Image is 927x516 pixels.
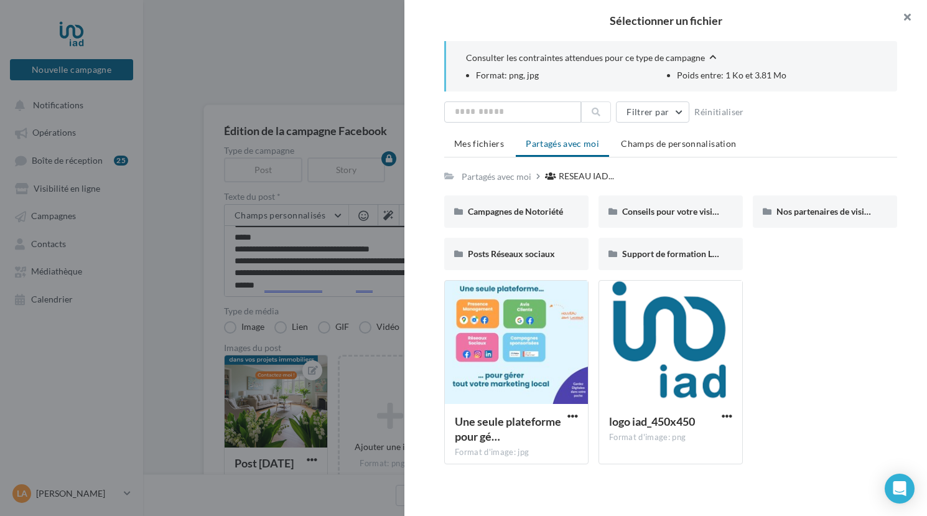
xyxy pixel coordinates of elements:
[677,69,878,82] li: Poids entre: 1 Ko et 3.81 Mo
[424,15,907,26] h2: Sélectionner un fichier
[476,69,677,82] li: Format: png, jpg
[526,138,599,149] span: Partagés avec moi
[455,447,578,458] div: Format d'image: jpg
[689,105,749,120] button: Réinitialiser
[776,206,909,217] span: Nos partenaires de visibilité locale
[622,206,757,217] span: Conseils pour votre visibilité locale
[616,101,689,123] button: Filtrer par
[621,138,736,149] span: Champs de personnalisation
[455,415,561,443] span: Une seule plateforme pour gérer tout votre marketing local
[462,171,531,183] div: Partagés avec moi
[466,52,705,64] span: Consulter les contraintes attendues pour ce type de campagne
[466,51,716,67] button: Consulter les contraintes attendues pour ce type de campagne
[454,138,504,149] span: Mes fichiers
[559,170,614,182] span: RESEAU IAD...
[885,474,915,504] div: Open Intercom Messenger
[468,206,563,217] span: Campagnes de Notoriété
[622,248,742,259] span: Support de formation Localads
[609,432,732,443] div: Format d'image: png
[609,415,695,428] span: logo iad_450x450
[468,248,555,259] span: Posts Réseaux sociaux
